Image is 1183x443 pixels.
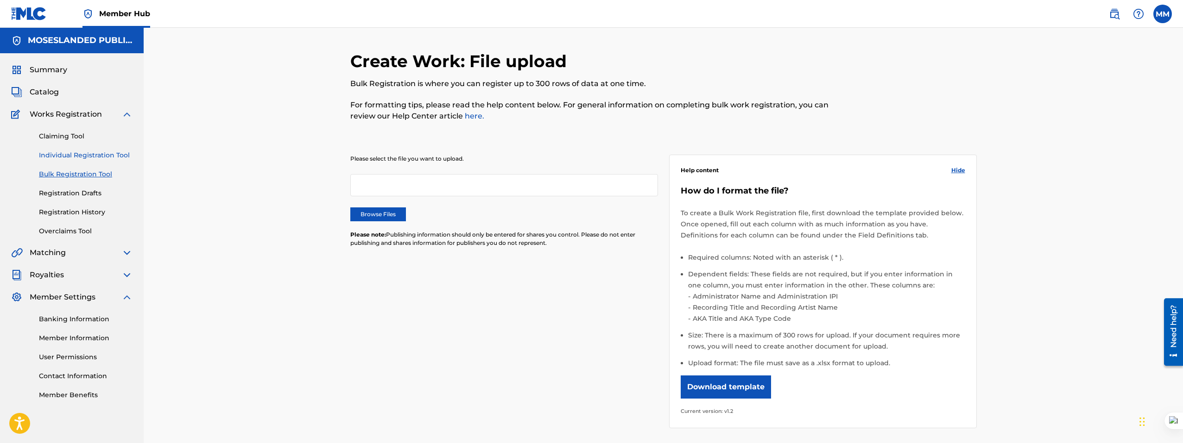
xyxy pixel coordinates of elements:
label: Browse Files [350,207,406,221]
button: Download template [681,375,771,399]
p: For formatting tips, please read the help content below. For general information on completing bu... [350,100,833,122]
a: Contact Information [39,371,133,381]
a: SummarySummary [11,64,67,75]
p: To create a Bulk Work Registration file, first download the template provided below. Once opened,... [681,207,965,241]
p: Please select the file you want to upload. [350,155,658,163]
img: expand [121,247,133,258]
a: Registration History [39,207,133,217]
a: Claiming Tool [39,131,133,141]
h5: How do I format the file? [681,186,965,196]
a: Member Benefits [39,390,133,400]
img: Accounts [11,35,22,46]
li: Required columns: Noted with an asterisk ( * ). [688,252,965,268]
span: Royalties [30,269,64,281]
a: User Permissions [39,352,133,362]
img: help [1133,8,1144,19]
span: Summary [30,64,67,75]
a: Registration Drafts [39,188,133,198]
img: Member Settings [11,292,22,303]
p: Publishing information should only be entered for shares you control. Please do not enter publish... [350,231,658,247]
span: Hide [951,166,965,175]
span: Catalog [30,87,59,98]
img: Matching [11,247,23,258]
li: Dependent fields: These fields are not required, but if you enter information in one column, you ... [688,268,965,330]
a: Public Search [1105,5,1124,23]
img: Royalties [11,269,22,281]
a: Overclaims Tool [39,226,133,236]
h2: Create Work: File upload [350,51,571,72]
div: Drag [1139,408,1145,436]
img: Top Rightsholder [82,8,94,19]
img: expand [121,292,133,303]
span: Please note: [350,231,386,238]
a: Banking Information [39,314,133,324]
li: AKA Title and AKA Type Code [690,313,965,324]
a: Individual Registration Tool [39,150,133,160]
h5: MOSESLANDED PUBLISHING [28,35,133,46]
iframe: Resource Center [1157,294,1183,369]
img: MLC Logo [11,7,47,20]
span: Help content [681,166,719,175]
span: Works Registration [30,109,102,120]
img: Catalog [11,87,22,98]
a: Bulk Registration Tool [39,169,133,179]
div: Help [1129,5,1148,23]
img: expand [121,109,133,120]
p: Current version: v1.2 [681,406,965,417]
img: Works Registration [11,109,23,120]
iframe: Chat Widget [1137,399,1183,443]
p: Bulk Registration is where you can register up to 300 rows of data at one time. [350,78,833,89]
a: Member Information [39,333,133,343]
li: Upload format: The file must save as a .xlsx format to upload. [688,357,965,368]
img: expand [121,269,133,281]
img: search [1109,8,1120,19]
li: Administrator Name and Administration IPI [690,291,965,302]
a: here. [463,112,484,120]
div: User Menu [1153,5,1172,23]
span: Member Hub [99,8,150,19]
span: Matching [30,247,66,258]
img: Summary [11,64,22,75]
a: CatalogCatalog [11,87,59,98]
span: Member Settings [30,292,95,303]
li: Recording Title and Recording Artist Name [690,302,965,313]
li: Size: There is a maximum of 300 rows for upload. If your document requires more rows, you will ne... [688,330,965,357]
